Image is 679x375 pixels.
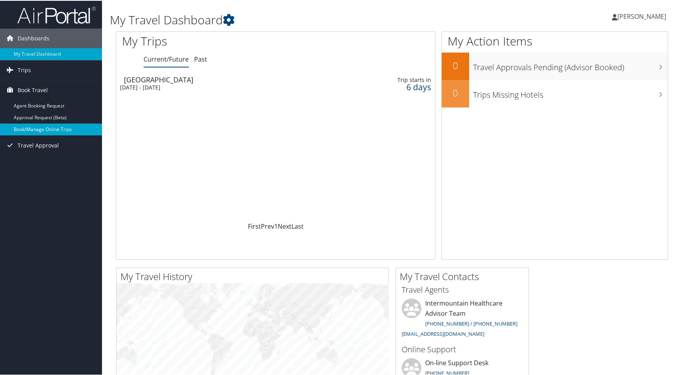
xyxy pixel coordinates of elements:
h3: Trips Missing Hotels [473,85,668,100]
span: Dashboards [18,28,49,47]
div: [GEOGRAPHIC_DATA] [124,75,322,82]
h3: Travel Agents [402,284,522,295]
a: First [248,221,261,230]
a: 0Travel Approvals Pending (Advisor Booked) [442,52,668,79]
span: [PERSON_NAME] [617,11,666,20]
a: [PERSON_NAME] [612,4,674,27]
span: Travel Approval [18,135,59,155]
h1: My Action Items [442,32,668,49]
a: Prev [261,221,274,230]
h1: My Travel Dashboard [110,11,486,27]
a: 1 [274,221,278,230]
a: Next [278,221,291,230]
div: 6 days [360,83,431,90]
span: Book Travel [18,80,48,99]
h2: My Travel History [120,269,388,282]
a: Current/Future [144,54,189,63]
li: Intermountain Healthcare Advisor Team [398,298,526,340]
img: airportal-logo.png [17,5,96,24]
h2: 0 [442,58,469,71]
div: Trip starts in [360,76,431,83]
h2: 0 [442,86,469,99]
a: 0Trips Missing Hotels [442,79,668,107]
h2: My Travel Contacts [400,269,528,282]
a: [EMAIL_ADDRESS][DOMAIN_NAME] [402,329,484,337]
div: [DATE] - [DATE] [120,83,318,90]
h3: Online Support [402,343,522,354]
a: Past [194,54,207,63]
a: [PHONE_NUMBER] / [PHONE_NUMBER] [425,319,517,326]
span: Trips [18,60,31,79]
h3: Travel Approvals Pending (Advisor Booked) [473,57,668,72]
a: Last [291,221,304,230]
h1: My Trips [122,32,296,49]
